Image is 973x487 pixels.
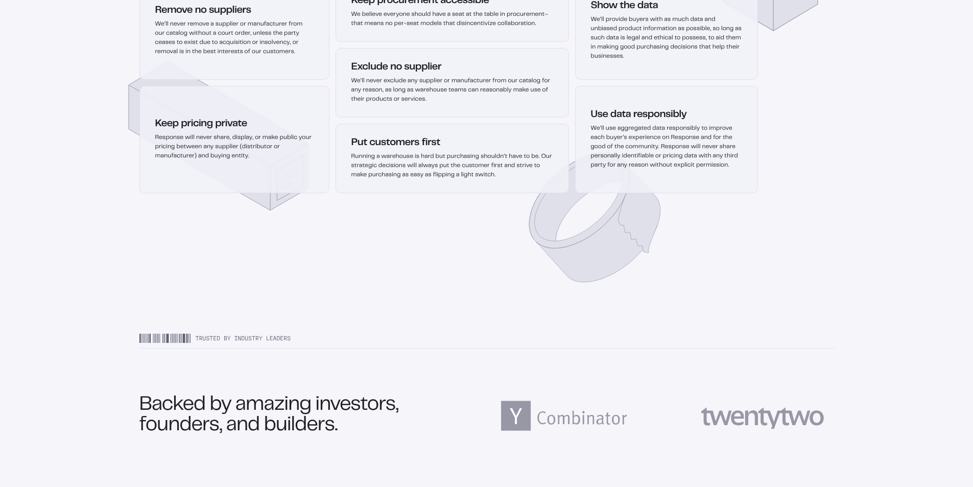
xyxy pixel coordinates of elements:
p: We’ll never remove a supplier or manufacturer from our catalog without a court order, unless the ... [155,20,314,57]
div: Trusted by Industry Leaders [139,334,834,349]
p: We’ll never exclude any supplier or manufacturer from our catalog for any reason, as long as ware... [351,77,553,104]
img: Y Combinator logo [492,387,635,444]
img: 22 logo [691,387,834,444]
h2: Put customers first [351,137,553,149]
p: We’ll use aggregated data responsibly to improve each buyer’s experience on Response and for the ... [591,124,742,170]
h2: Exclude no supplier [351,61,553,74]
p: We believe everyone should have a seat at the table in procurement–that means no per-seat models ... [351,10,553,29]
h1: Backed by amazing investors, founders, and builders. [139,395,402,436]
p: Response will never share, display, or make public your pricing between any supplier (distributor... [155,133,314,161]
h2: Use data responsibly [591,109,742,121]
h2: Remove no suppliers [155,5,314,17]
h2: Keep pricing private [155,118,314,130]
p: Running a warehouse is hard but purchasing shouldn’t have to be. Our strategic decisions will alw... [351,152,553,180]
p: We’ll provide buyers with as much data and unbiased product information as possible, so long as s... [591,15,742,61]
